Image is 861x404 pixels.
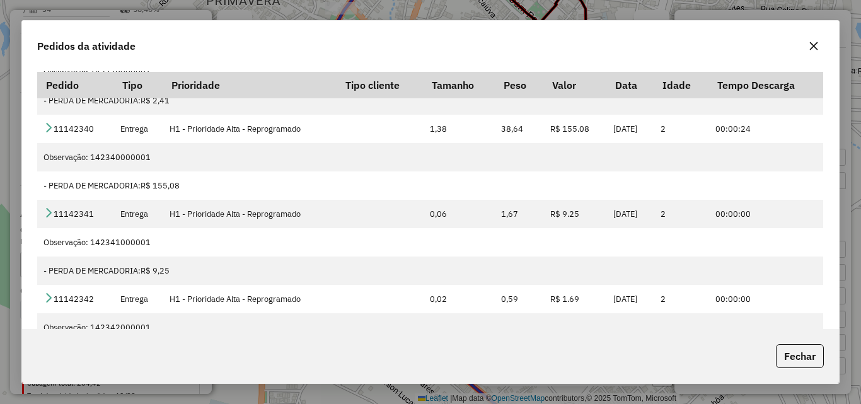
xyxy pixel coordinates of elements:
[543,285,606,313] td: R$ 1.69
[654,285,708,313] td: 2
[43,236,817,248] div: Observação: 142341000001
[120,209,148,219] span: Entrega
[163,285,337,313] td: H1 - Prioridade Alta - Reprogramado
[776,344,824,368] button: Fechar
[543,115,606,143] td: R$ 155.08
[423,71,495,98] th: Tamanho
[654,200,708,228] td: 2
[495,285,543,313] td: 0,59
[708,285,823,313] td: 00:00:00
[337,71,424,98] th: Tipo cliente
[423,200,495,228] td: 0,06
[113,71,163,98] th: Tipo
[163,115,337,143] td: H1 - Prioridade Alta - Reprogramado
[543,200,606,228] td: R$ 9.25
[43,180,817,192] div: - PERDA DE MERCADORIA:
[495,71,543,98] th: Peso
[606,285,654,313] td: [DATE]
[495,200,543,228] td: 1,67
[654,115,708,143] td: 2
[141,180,180,191] span: R$ 155,08
[163,71,337,98] th: Prioridade
[708,200,823,228] td: 00:00:00
[708,71,823,98] th: Tempo Descarga
[141,265,170,276] span: R$ 9,25
[37,200,113,228] td: 11142341
[37,71,113,98] th: Pedido
[423,115,495,143] td: 1,38
[43,265,817,277] div: - PERDA DE MERCADORIA:
[606,115,654,143] td: [DATE]
[543,71,606,98] th: Valor
[606,71,654,98] th: Data
[141,95,170,106] span: R$ 2,41
[43,321,817,333] div: Observação: 142342000001
[120,124,148,134] span: Entrega
[163,200,337,228] td: H1 - Prioridade Alta - Reprogramado
[495,115,543,143] td: 38,64
[708,115,823,143] td: 00:00:24
[43,151,817,163] div: Observação: 142340000001
[606,200,654,228] td: [DATE]
[37,38,136,54] span: Pedidos da atividade
[423,285,495,313] td: 0,02
[37,115,113,143] td: 11142340
[654,71,708,98] th: Idade
[43,95,817,107] div: - PERDA DE MERCADORIA:
[37,285,113,313] td: 11142342
[120,294,148,304] span: Entrega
